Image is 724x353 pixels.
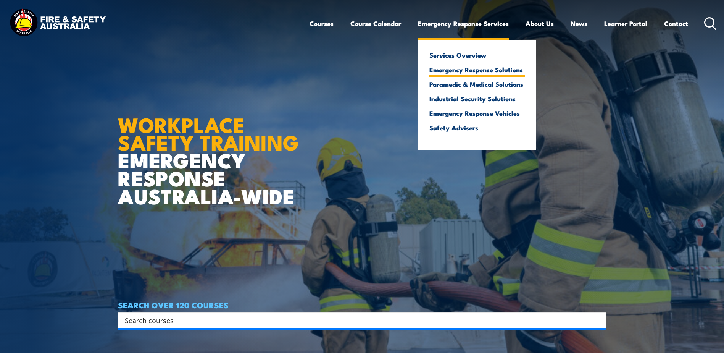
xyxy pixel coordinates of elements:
[526,13,554,34] a: About Us
[118,301,606,309] h4: SEARCH OVER 120 COURSES
[429,110,525,117] a: Emergency Response Vehicles
[429,95,525,102] a: Industrial Security Solutions
[125,314,590,326] input: Search input
[126,315,591,325] form: Search form
[429,81,525,87] a: Paramedic & Medical Solutions
[429,52,525,58] a: Services Overview
[429,124,525,131] a: Safety Advisers
[118,96,305,205] h1: EMERGENCY RESPONSE AUSTRALIA-WIDE
[418,13,509,34] a: Emergency Response Services
[310,13,334,34] a: Courses
[664,13,688,34] a: Contact
[350,13,401,34] a: Course Calendar
[118,108,299,158] strong: WORKPLACE SAFETY TRAINING
[571,13,587,34] a: News
[429,66,525,73] a: Emergency Response Solutions
[593,315,604,325] button: Search magnifier button
[604,13,647,34] a: Learner Portal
